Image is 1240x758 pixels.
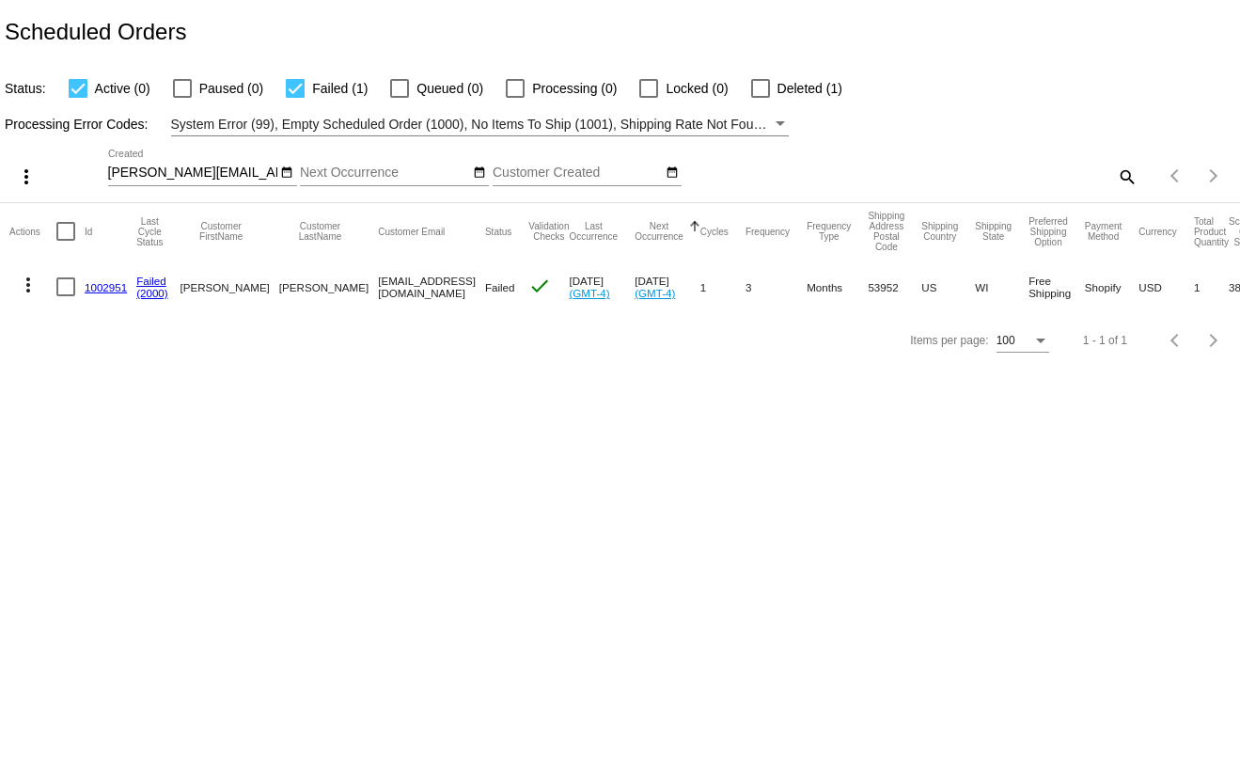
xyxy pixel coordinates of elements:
[17,274,39,296] mat-icon: more_vert
[997,335,1049,348] mat-select: Items per page:
[108,166,277,181] input: Created
[700,226,729,237] button: Change sorting for Cycles
[868,211,904,252] button: Change sorting for ShippingPostcode
[666,166,679,181] mat-icon: date_range
[312,77,368,100] span: Failed (1)
[485,281,515,293] span: Failed
[807,221,851,242] button: Change sorting for FrequencyType
[279,260,378,314] mat-cell: [PERSON_NAME]
[493,166,662,181] input: Customer Created
[1194,260,1229,314] mat-cell: 1
[807,260,868,314] mat-cell: Months
[997,334,1015,347] span: 100
[868,260,921,314] mat-cell: 53952
[1085,260,1138,314] mat-cell: Shopify
[473,166,486,181] mat-icon: date_range
[85,226,92,237] button: Change sorting for Id
[666,77,728,100] span: Locked (0)
[1083,334,1127,347] div: 1 - 1 of 1
[975,221,1012,242] button: Change sorting for ShippingState
[171,113,789,136] mat-select: Filter by Processing Error Codes
[635,221,683,242] button: Change sorting for NextOccurrenceUtc
[1195,157,1232,195] button: Next page
[280,166,293,181] mat-icon: date_range
[635,287,675,299] a: (GMT-4)
[1195,322,1232,359] button: Next page
[569,221,618,242] button: Change sorting for LastOccurrenceUtc
[1138,226,1177,237] button: Change sorting for CurrencyIso
[5,117,149,132] span: Processing Error Codes:
[1138,260,1194,314] mat-cell: USD
[532,77,617,100] span: Processing (0)
[9,203,56,260] mat-header-cell: Actions
[300,166,469,181] input: Next Occurrence
[1028,216,1068,247] button: Change sorting for PreferredShippingOption
[180,260,278,314] mat-cell: [PERSON_NAME]
[5,19,186,45] h2: Scheduled Orders
[746,260,807,314] mat-cell: 3
[1157,157,1195,195] button: Previous page
[136,275,166,287] a: Failed
[416,77,483,100] span: Queued (0)
[378,226,445,237] button: Change sorting for CustomerEmail
[136,287,168,299] a: (2000)
[569,287,609,299] a: (GMT-4)
[975,260,1028,314] mat-cell: WI
[921,260,975,314] mat-cell: US
[85,281,127,293] a: 1002951
[279,221,361,242] button: Change sorting for CustomerLastName
[15,166,38,188] mat-icon: more_vert
[777,77,842,100] span: Deleted (1)
[136,216,163,247] button: Change sorting for LastProcessingCycleId
[485,226,511,237] button: Change sorting for Status
[5,81,46,96] span: Status:
[700,260,746,314] mat-cell: 1
[1157,322,1195,359] button: Previous page
[1028,260,1085,314] mat-cell: Free Shipping
[180,221,261,242] button: Change sorting for CustomerFirstName
[199,77,263,100] span: Paused (0)
[1115,162,1138,191] mat-icon: search
[528,203,569,260] mat-header-cell: Validation Checks
[1194,203,1229,260] mat-header-cell: Total Product Quantity
[635,260,700,314] mat-cell: [DATE]
[569,260,635,314] mat-cell: [DATE]
[746,226,790,237] button: Change sorting for Frequency
[95,77,150,100] span: Active (0)
[1085,221,1122,242] button: Change sorting for PaymentMethod.Type
[528,275,551,297] mat-icon: check
[378,260,485,314] mat-cell: [EMAIL_ADDRESS][DOMAIN_NAME]
[910,334,988,347] div: Items per page:
[921,221,958,242] button: Change sorting for ShippingCountry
